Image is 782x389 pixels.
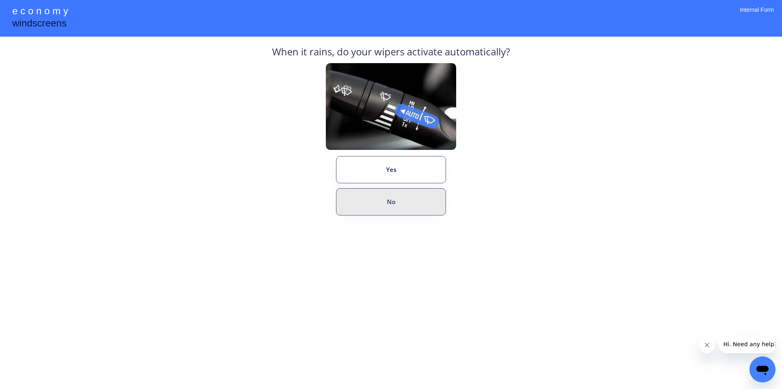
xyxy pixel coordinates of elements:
[272,45,510,63] div: When it rains, do your wipers activate automatically?
[336,188,446,215] button: No
[699,337,715,353] iframe: Close message
[740,6,774,24] div: Internal Form
[749,356,775,382] iframe: Button to launch messaging window
[336,156,446,183] button: Yes
[12,16,66,32] div: windscreens
[326,63,456,150] img: Rain%20Sensor%20Example.png
[12,4,68,20] div: e c o n o m y
[5,6,59,12] span: Hi. Need any help?
[718,335,775,353] iframe: Message from company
